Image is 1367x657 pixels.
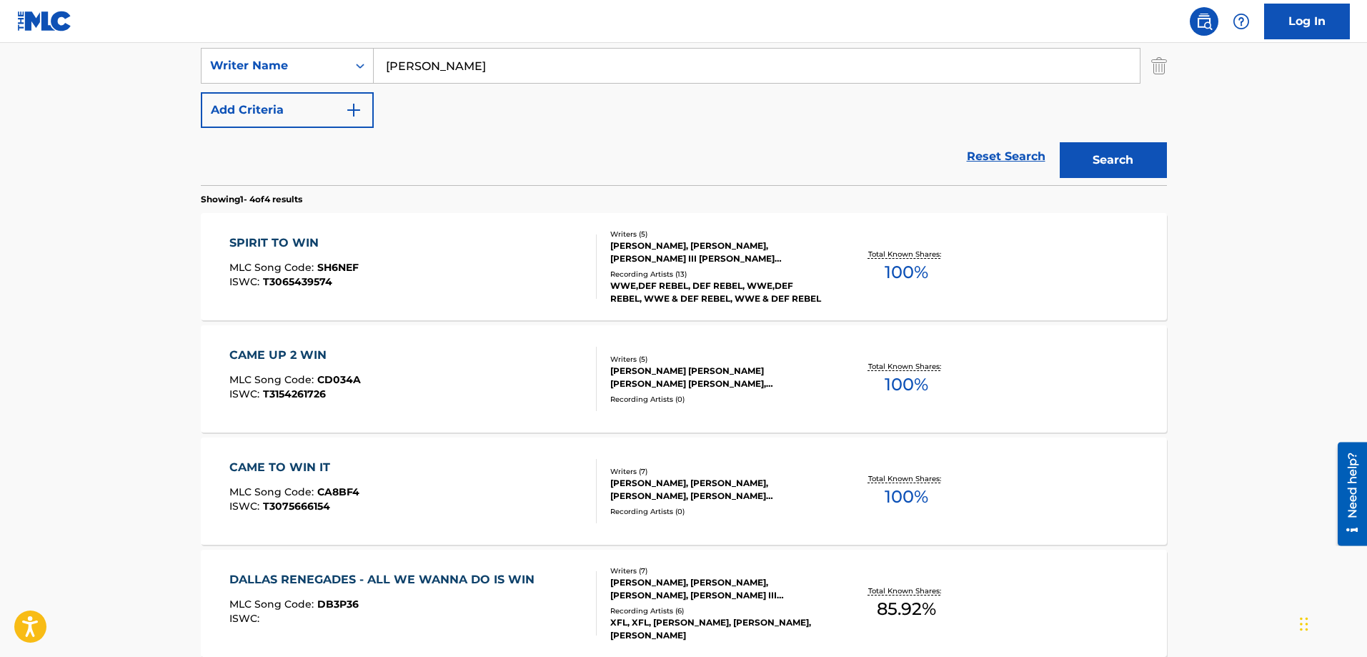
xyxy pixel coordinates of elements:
[610,280,826,305] div: WWE,DEF REBEL, DEF REBEL, WWE,DEF REBEL, WWE & DEF REBEL, WWE & DEF REBEL
[17,11,72,31] img: MLC Logo
[201,438,1167,545] a: CAME TO WIN ITMLC Song Code:CA8BF4ISWC:T3075666154Writers (7)[PERSON_NAME], [PERSON_NAME], [PERSO...
[1296,588,1367,657] iframe: Chat Widget
[229,500,263,513] span: ISWC :
[960,141,1053,172] a: Reset Search
[1327,443,1367,546] iframe: Resource Center
[885,372,928,397] span: 100 %
[317,598,359,611] span: DB3P36
[1264,4,1350,39] a: Log In
[610,616,826,642] div: XFL, XFL, [PERSON_NAME], [PERSON_NAME], [PERSON_NAME]
[610,506,826,517] div: Recording Artists ( 0 )
[868,249,945,260] p: Total Known Shares:
[885,260,928,285] span: 100 %
[868,473,945,484] p: Total Known Shares:
[1151,48,1167,84] img: Delete Criterion
[229,373,317,386] span: MLC Song Code :
[868,361,945,372] p: Total Known Shares:
[610,229,826,239] div: Writers ( 5 )
[610,365,826,390] div: [PERSON_NAME] [PERSON_NAME] [PERSON_NAME] [PERSON_NAME], [PERSON_NAME], [PERSON_NAME] III [PERSON...
[317,485,359,498] span: CA8BF4
[1300,603,1308,646] div: Drag
[1190,7,1218,36] a: Public Search
[610,354,826,365] div: Writers ( 5 )
[263,387,326,400] span: T3154261726
[201,92,374,128] button: Add Criteria
[229,234,359,252] div: SPIRIT TO WIN
[229,459,359,476] div: CAME TO WIN IT
[201,213,1167,320] a: SPIRIT TO WINMLC Song Code:SH6NEFISWC:T3065439574Writers (5)[PERSON_NAME], [PERSON_NAME], [PERSON...
[1233,13,1250,30] img: help
[317,261,359,274] span: SH6NEF
[229,387,263,400] span: ISWC :
[1060,142,1167,178] button: Search
[1227,7,1256,36] div: Help
[610,466,826,477] div: Writers ( 7 )
[229,485,317,498] span: MLC Song Code :
[229,612,263,625] span: ISWC :
[229,275,263,288] span: ISWC :
[610,576,826,602] div: [PERSON_NAME], [PERSON_NAME], [PERSON_NAME], [PERSON_NAME] III [PERSON_NAME] [PERSON_NAME], [PERS...
[1195,13,1213,30] img: search
[610,239,826,265] div: [PERSON_NAME], [PERSON_NAME], [PERSON_NAME] III [PERSON_NAME] [PERSON_NAME], [PERSON_NAME]
[610,394,826,405] div: Recording Artists ( 0 )
[229,598,317,611] span: MLC Song Code :
[610,565,826,576] div: Writers ( 7 )
[229,347,361,364] div: CAME UP 2 WIN
[345,102,362,119] img: 9d2ae6d4665cec9f34b9.svg
[201,193,302,206] p: Showing 1 - 4 of 4 results
[885,484,928,510] span: 100 %
[610,477,826,503] div: [PERSON_NAME], [PERSON_NAME], [PERSON_NAME], [PERSON_NAME] [PERSON_NAME], [PERSON_NAME] III [PERS...
[201,550,1167,657] a: DALLAS RENEGADES - ALL WE WANNA DO IS WINMLC Song Code:DB3P36ISWC:Writers (7)[PERSON_NAME], [PERS...
[317,373,361,386] span: CD034A
[610,269,826,280] div: Recording Artists ( 13 )
[877,596,936,622] span: 85.92 %
[263,275,332,288] span: T3065439574
[16,10,35,76] div: Need help?
[201,4,1167,185] form: Search Form
[229,261,317,274] span: MLC Song Code :
[210,57,339,74] div: Writer Name
[263,500,330,513] span: T3075666154
[201,325,1167,433] a: CAME UP 2 WINMLC Song Code:CD034AISWC:T3154261726Writers (5)[PERSON_NAME] [PERSON_NAME] [PERSON_N...
[868,586,945,596] p: Total Known Shares:
[229,571,542,588] div: DALLAS RENEGADES - ALL WE WANNA DO IS WIN
[610,606,826,616] div: Recording Artists ( 6 )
